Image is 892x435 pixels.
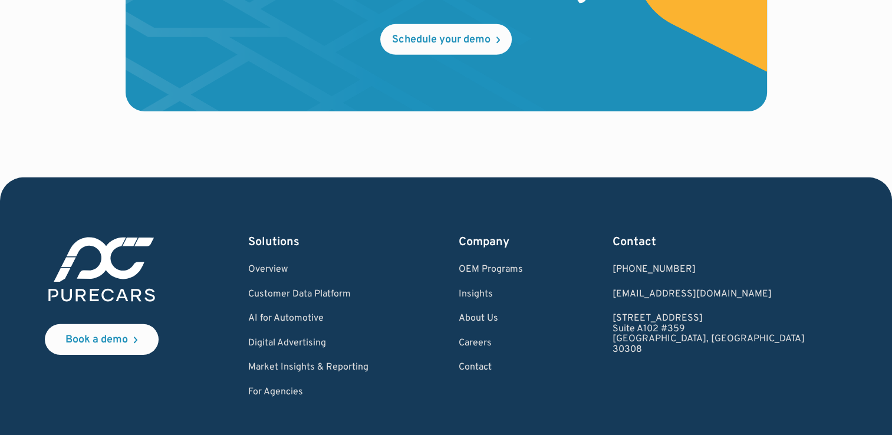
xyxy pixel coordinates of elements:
div: Schedule your demo [392,35,491,45]
a: For Agencies [248,387,368,398]
a: Customer Data Platform [248,289,368,300]
a: Overview [248,265,368,275]
a: Insights [458,289,522,300]
div: Solutions [248,234,368,251]
a: Market Insights & Reporting [248,362,368,373]
a: Email us [613,289,805,300]
div: Contact [613,234,805,251]
div: Company [458,234,522,251]
a: Digital Advertising [248,338,368,349]
div: [PHONE_NUMBER] [613,265,805,275]
a: OEM Programs [458,265,522,275]
a: AI for Automotive [248,314,368,324]
div: Book a demo [65,335,128,345]
a: Careers [458,338,522,349]
a: [STREET_ADDRESS]Suite A102 #359[GEOGRAPHIC_DATA], [GEOGRAPHIC_DATA]30308 [613,314,805,355]
a: About Us [458,314,522,324]
a: Book a demo [45,324,159,355]
a: Schedule your demo [380,24,512,55]
img: purecars logo [45,234,159,305]
a: Contact [458,362,522,373]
